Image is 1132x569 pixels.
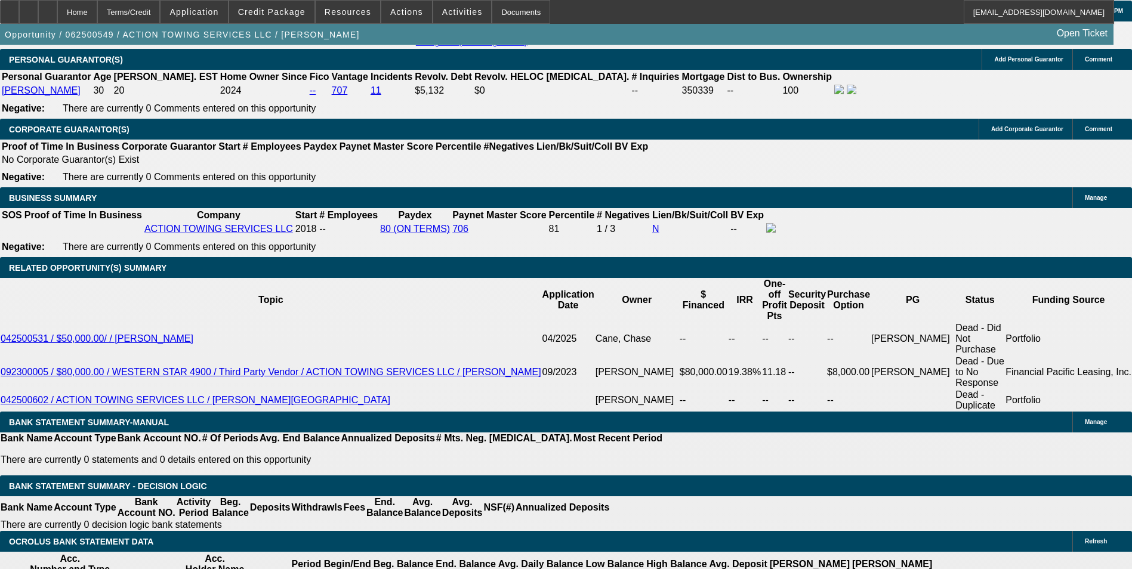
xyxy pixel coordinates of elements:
[788,278,826,322] th: Security Deposit
[728,322,761,355] td: --
[366,496,403,519] th: End. Balance
[295,210,317,220] b: Start
[1,454,662,465] p: There are currently 0 statements and 0 details entered on this opportunity
[452,224,468,234] a: 706
[1005,355,1132,389] td: Financial Pacific Leasing, Inc.
[847,85,856,94] img: linkedin-icon.png
[114,72,218,82] b: [PERSON_NAME]. EST
[249,496,291,519] th: Deposits
[433,1,492,23] button: Activities
[1085,419,1107,425] span: Manage
[761,355,788,389] td: 11.18
[243,141,301,151] b: # Employees
[1,141,120,153] th: Proof of Time In Business
[415,72,472,82] b: Revolv. Debt
[730,222,764,236] td: --
[53,432,117,444] th: Account Type
[161,1,227,23] button: Application
[991,126,1063,132] span: Add Corporate Guarantor
[2,242,45,252] b: Negative:
[573,432,663,444] th: Most Recent Period
[1005,322,1132,355] td: Portfolio
[788,322,826,355] td: --
[442,7,483,17] span: Activities
[1005,278,1132,322] th: Funding Source
[681,84,726,97] td: 350339
[826,322,871,355] td: --
[871,278,955,322] th: PG
[1085,538,1107,545] span: Refresh
[474,84,630,97] td: $0
[229,1,314,23] button: Credit Package
[452,210,546,220] b: Paynet Master Score
[371,72,412,82] b: Incidents
[652,210,728,220] b: Lien/Bk/Suit/Coll
[1,333,193,344] a: 042500531 / $50,000.00/ / [PERSON_NAME]
[515,496,610,519] th: Annualized Deposits
[826,389,871,412] td: --
[2,172,45,182] b: Negative:
[9,193,97,203] span: BUSINESS SUMMARY
[340,432,435,444] th: Annualized Deposits
[291,496,343,519] th: Withdrawls
[9,418,169,427] span: BANK STATEMENT SUMMARY-MANUAL
[595,322,679,355] td: Cane, Chase
[117,432,202,444] th: Bank Account NO.
[871,322,955,355] td: [PERSON_NAME]
[1085,126,1112,132] span: Comment
[93,72,111,82] b: Age
[652,224,659,234] a: N
[597,224,650,234] div: 1 / 3
[371,85,381,95] a: 11
[310,72,329,82] b: Fico
[310,85,316,95] a: --
[332,72,368,82] b: Vantage
[117,496,176,519] th: Bank Account NO.
[436,432,573,444] th: # Mts. Neg. [MEDICAL_DATA].
[474,72,630,82] b: Revolv. HELOC [MEDICAL_DATA].
[332,85,348,95] a: 707
[1085,194,1107,201] span: Manage
[536,141,612,151] b: Lien/Bk/Suit/Coll
[728,389,761,412] td: --
[761,278,788,322] th: One-off Profit Pts
[727,72,781,82] b: Dist to Bus.
[2,103,45,113] b: Negative:
[727,84,781,97] td: --
[1,209,23,221] th: SOS
[9,263,166,273] span: RELATED OPPORTUNITY(S) SUMMARY
[2,85,81,95] a: [PERSON_NAME]
[728,278,761,322] th: IRR
[615,141,648,151] b: BV Exp
[122,141,216,151] b: Corporate Guarantor
[197,210,240,220] b: Company
[295,222,317,236] td: 2018
[955,322,1005,355] td: Dead - Did Not Purchase
[319,224,326,234] span: --
[390,7,423,17] span: Actions
[871,355,955,389] td: [PERSON_NAME]
[9,55,123,64] span: PERSONAL GUARANTOR(S)
[343,496,366,519] th: Fees
[63,172,316,182] span: There are currently 0 Comments entered on this opportunity
[403,496,441,519] th: Avg. Balance
[542,278,595,322] th: Application Date
[1005,389,1132,412] td: Portfolio
[761,389,788,412] td: --
[238,7,306,17] span: Credit Package
[436,141,481,151] b: Percentile
[484,141,535,151] b: #Negatives
[325,7,371,17] span: Resources
[169,7,218,17] span: Application
[319,210,378,220] b: # Employees
[304,141,337,151] b: Paydex
[679,322,728,355] td: --
[955,278,1005,322] th: Status
[24,209,143,221] th: Proof of Time In Business
[766,223,776,233] img: facebook-icon.png
[220,72,307,82] b: Home Owner Since
[788,389,826,412] td: --
[679,389,728,412] td: --
[826,355,871,389] td: $8,000.00
[542,355,595,389] td: 09/2023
